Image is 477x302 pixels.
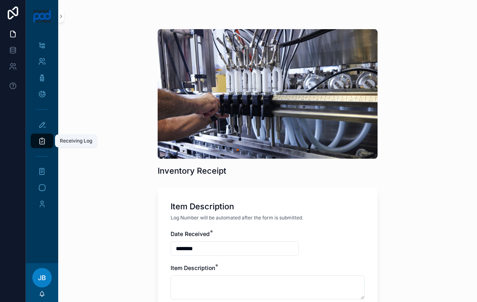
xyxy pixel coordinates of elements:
div: scrollable content [26,32,58,222]
div: Receiving Log [60,138,92,144]
span: Log Number will be automated after the form is submitted. [171,215,303,221]
span: Date Received [171,230,210,237]
h1: Inventory Receipt [158,165,226,177]
img: App logo [33,10,52,23]
span: Item Description [171,264,215,271]
span: JB [38,273,46,283]
h1: Item Description [171,201,234,212]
